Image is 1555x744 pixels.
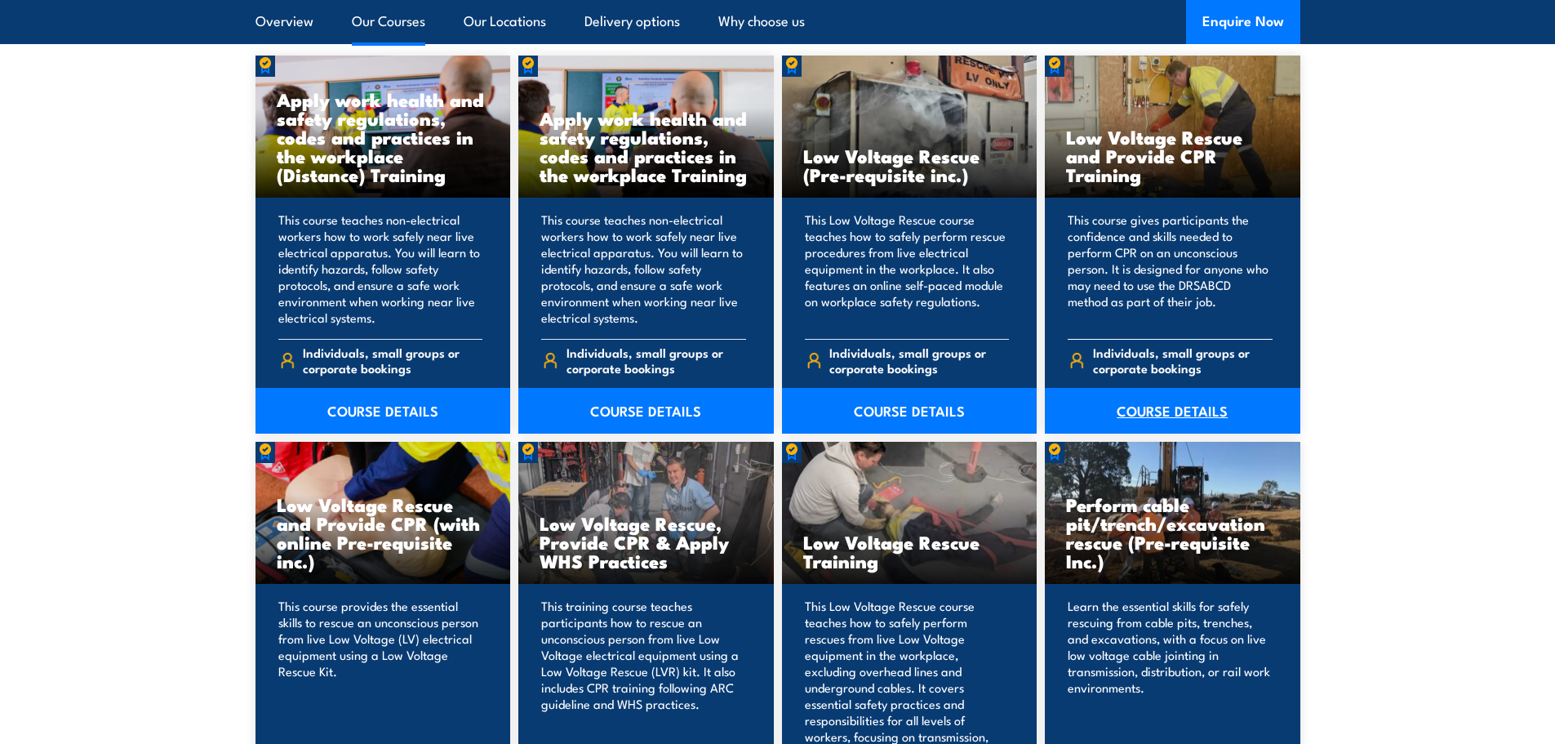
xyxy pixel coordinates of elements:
[805,212,1010,326] p: This Low Voltage Rescue course teaches how to safely perform rescue procedures from live electric...
[278,212,483,326] p: This course teaches non-electrical workers how to work safely near live electrical apparatus. You...
[1045,388,1300,434] a: COURSE DETAILS
[303,345,482,376] span: Individuals, small groups or corporate bookings
[782,388,1037,434] a: COURSE DETAILS
[277,90,490,184] h3: Apply work health and safety regulations, codes and practices in the workplace (Distance) Training
[566,345,746,376] span: Individuals, small groups or corporate bookings
[255,388,511,434] a: COURSE DETAILS
[803,532,1016,570] h3: Low Voltage Rescue Training
[277,495,490,570] h3: Low Voltage Rescue and Provide CPR (with online Pre-requisite inc.)
[541,212,746,326] p: This course teaches non-electrical workers how to work safely near live electrical apparatus. You...
[540,109,753,184] h3: Apply work health and safety regulations, codes and practices in the workplace Training
[1068,212,1273,326] p: This course gives participants the confidence and skills needed to perform CPR on an unconscious ...
[1066,495,1279,570] h3: Perform cable pit/trench/excavation rescue (Pre-requisite Inc.)
[518,388,774,434] a: COURSE DETAILS
[1093,345,1273,376] span: Individuals, small groups or corporate bookings
[1066,127,1279,184] h3: Low Voltage Rescue and Provide CPR Training
[803,146,1016,184] h3: Low Voltage Rescue (Pre-requisite inc.)
[540,514,753,570] h3: Low Voltage Rescue, Provide CPR & Apply WHS Practices
[829,345,1009,376] span: Individuals, small groups or corporate bookings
